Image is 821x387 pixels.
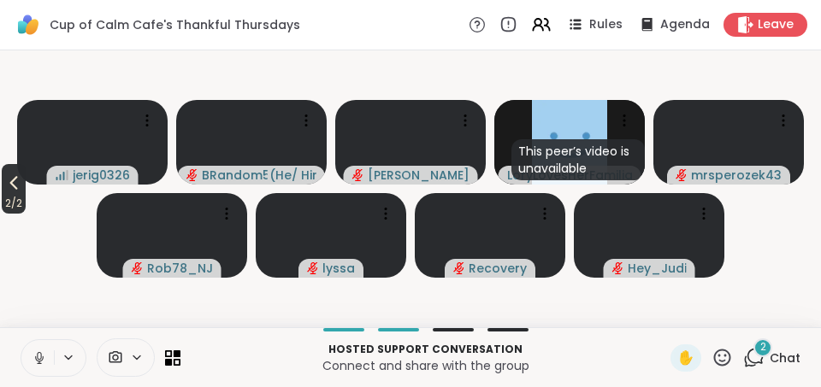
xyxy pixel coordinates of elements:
span: audio-muted [676,169,688,181]
span: Rob78_NJ [147,260,213,277]
span: audio-muted [352,169,364,181]
span: LoryLovesHerFamilia [507,167,633,184]
span: Leave [758,16,794,33]
span: Hey_Judi [628,260,687,277]
p: Connect and share with the group [191,357,660,374]
span: audio-muted [132,262,144,274]
span: jerig0326 [73,167,130,184]
span: 2 [760,340,766,355]
span: audio-muted [186,169,198,181]
span: [PERSON_NAME] [368,167,470,184]
span: mrsperozek43 [691,167,782,184]
span: Recovery [469,260,527,277]
img: LoryLovesHerFamilia [532,100,607,185]
div: This peer’s video is unavailable [511,139,645,180]
p: Hosted support conversation [191,342,660,357]
span: audio-muted [453,262,465,274]
span: 2 / 2 [2,193,26,214]
img: ShareWell Logomark [14,10,43,39]
span: audio-muted [612,262,624,274]
span: BRandom502 [202,167,268,184]
span: lyssa [322,260,355,277]
span: ( He/ Him ) [269,167,317,184]
span: Agenda [660,16,710,33]
span: audio-muted [307,262,319,274]
span: Cup of Calm Cafe's Thankful Thursdays [50,16,300,33]
span: ✋ [677,348,694,368]
span: Chat [770,349,800,366]
button: 2/2 [2,164,26,214]
span: Rules [589,16,623,33]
